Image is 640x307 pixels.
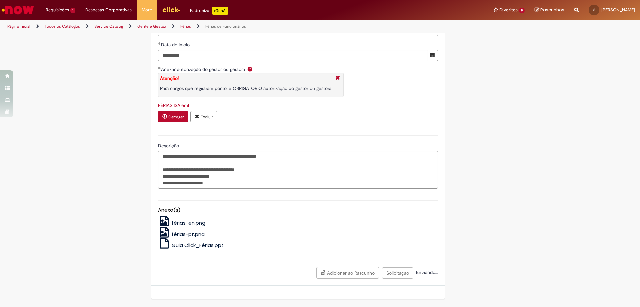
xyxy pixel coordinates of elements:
p: +GenAi [212,7,228,15]
a: Todos os Catálogos [45,24,80,29]
span: Rascunhos [540,7,564,13]
small: Excluir [201,114,213,120]
img: ServiceNow [1,3,35,17]
input: Data do início 01 July 2025 Tuesday [158,50,428,61]
span: Data do início [161,42,191,48]
a: Service Catalog [94,24,123,29]
span: Despesas Corporativas [85,7,132,13]
img: click_logo_yellow_360x200.png [162,5,180,15]
a: Rascunhos [535,7,564,13]
span: Anexar autorização do gestor ou gestora [161,66,246,72]
button: Mostrar calendário para Data do início [428,50,438,61]
span: Descrição [158,143,180,149]
span: Obrigatório Preenchido [158,67,161,69]
a: Férias de Funcionários [205,24,246,29]
span: More [142,7,152,13]
a: Página inicial [7,24,30,29]
span: Enviando... [415,269,438,275]
span: 8 [519,8,525,13]
a: Download de FÉRIAS ISA.eml [158,102,189,108]
span: férias-en.png [172,219,205,226]
span: IS [593,8,595,12]
i: Fechar More information Por question_anexo_obriatorio_registro_de_ponto [334,75,342,82]
h5: Anexo(s) [158,207,438,213]
p: Para cargos que registram ponto, é OBRIGATÓRIO autorização do gestor ou gestora. [160,85,332,92]
a: Guia Click_Férias.ppt [158,242,224,249]
strong: Atenção! [160,75,179,81]
span: Ajuda para Anexar autorização do gestor ou gestora [246,66,254,72]
span: [PERSON_NAME] [601,7,635,13]
span: Obrigatório Preenchido [158,42,161,45]
span: 1 [70,8,75,13]
a: Gente e Gestão [137,24,166,29]
ul: Trilhas de página [5,20,422,33]
button: Excluir anexo FÉRIAS ISA.eml [190,111,217,122]
textarea: Descrição [158,151,438,189]
a: férias-pt.png [158,231,205,238]
button: Carregar anexo de Anexar autorização do gestor ou gestora Required [158,111,188,122]
span: Requisições [46,7,69,13]
div: Padroniza [190,7,228,15]
a: Férias [180,24,191,29]
span: férias-pt.png [172,231,205,238]
small: Carregar [168,114,184,120]
span: Favoritos [499,7,518,13]
a: férias-en.png [158,219,206,226]
span: Guia Click_Férias.ppt [172,242,224,249]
